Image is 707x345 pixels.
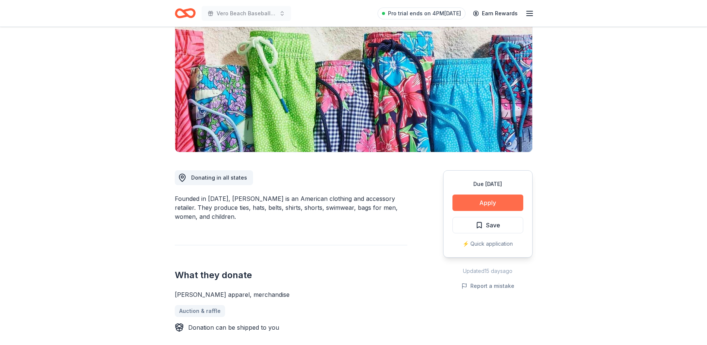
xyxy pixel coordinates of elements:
[202,6,291,21] button: Vero Beach Baseball Annual Golf Tournament
[188,323,279,332] div: Donation can be shipped to you
[175,269,407,281] h2: What they donate
[217,9,276,18] span: Vero Beach Baseball Annual Golf Tournament
[175,4,196,22] a: Home
[452,217,523,233] button: Save
[175,290,407,299] div: [PERSON_NAME] apparel, merchandise
[452,239,523,248] div: ⚡️ Quick application
[461,282,514,290] button: Report a mistake
[468,7,522,20] a: Earn Rewards
[175,305,225,317] a: Auction & raffle
[191,174,247,181] span: Donating in all states
[452,180,523,189] div: Due [DATE]
[175,194,407,221] div: Founded in [DATE], [PERSON_NAME] is an American clothing and accessory retailer. They produce tie...
[486,220,500,230] span: Save
[378,7,465,19] a: Pro trial ends on 4PM[DATE]
[452,195,523,211] button: Apply
[443,267,533,276] div: Updated 15 days ago
[388,9,461,18] span: Pro trial ends on 4PM[DATE]
[175,9,532,152] img: Image for Vineyard Vines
